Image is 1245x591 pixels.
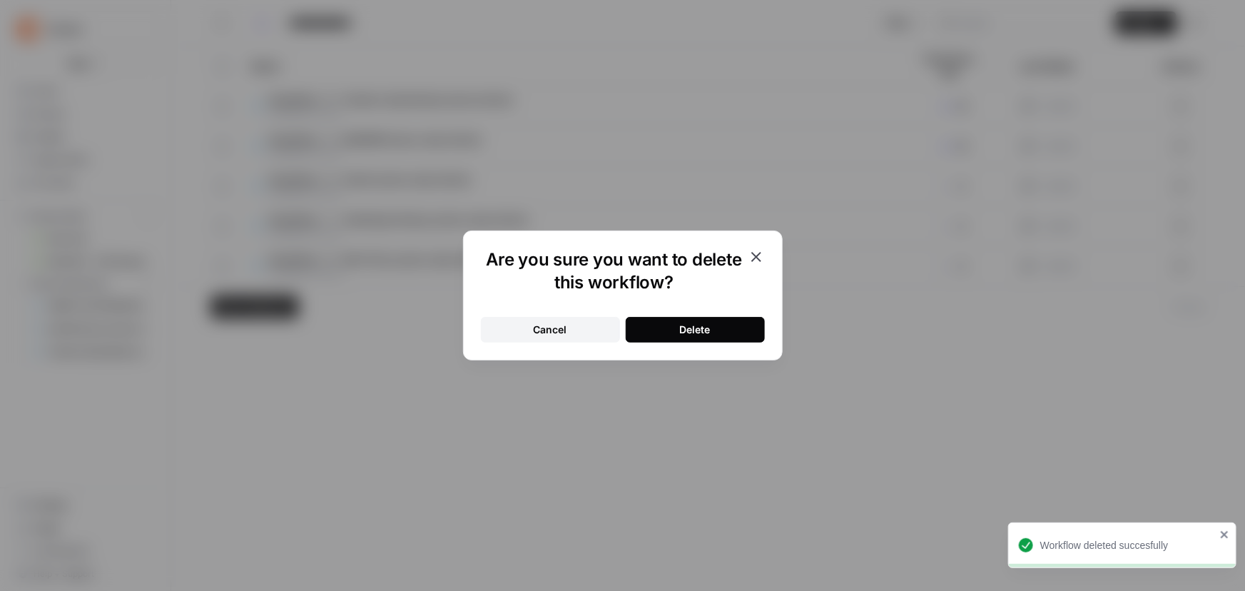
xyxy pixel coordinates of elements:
button: Cancel [481,317,620,343]
button: Delete [626,317,765,343]
div: Delete [680,323,711,337]
h1: Are you sure you want to delete this workflow? [481,248,748,294]
div: Workflow deleted succesfully [1040,538,1216,552]
div: Cancel [534,323,567,337]
button: close [1220,529,1230,540]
